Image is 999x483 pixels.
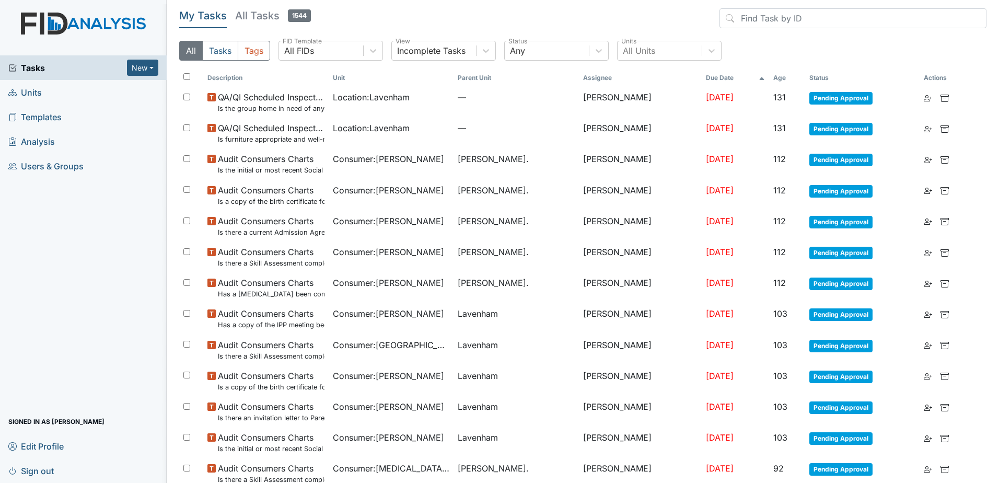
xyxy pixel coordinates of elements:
small: Is the initial or most recent Social Evaluation in the chart? [218,444,324,454]
button: All [179,41,203,61]
span: [DATE] [706,308,734,319]
span: [PERSON_NAME]. [458,462,529,475]
small: Has a copy of the IPP meeting been sent to the Parent/Guardian [DATE] of the meeting? [218,320,324,330]
span: Pending Approval [809,278,873,290]
span: Pending Approval [809,371,873,383]
th: Toggle SortBy [203,69,329,87]
button: New [127,60,158,76]
span: Pending Approval [809,123,873,135]
span: Consumer : [PERSON_NAME] [333,307,444,320]
span: Audit Consumers Charts Is there a Skill Assessment completed and updated yearly (no more than one... [218,339,324,361]
span: [PERSON_NAME]. [458,277,529,289]
td: [PERSON_NAME] [579,335,702,365]
span: 112 [773,216,786,226]
a: Archive [940,431,949,444]
th: Toggle SortBy [805,69,920,87]
button: Tags [238,41,270,61]
td: [PERSON_NAME] [579,272,702,303]
span: Pending Approval [809,340,873,352]
span: Consumer : [PERSON_NAME] [333,215,444,227]
span: Edit Profile [8,438,64,454]
a: Archive [940,246,949,258]
span: Audit Consumers Charts Is there a Skill Assessment completed and updated yearly (no more than one... [218,246,324,268]
span: Pending Approval [809,432,873,445]
span: [DATE] [706,463,734,474]
input: Toggle All Rows Selected [183,73,190,80]
span: Consumer : [PERSON_NAME] [333,431,444,444]
span: 103 [773,371,787,381]
span: [DATE] [706,340,734,350]
div: All FIDs [284,44,314,57]
a: Archive [940,277,949,289]
span: [PERSON_NAME]. [458,215,529,227]
span: QA/QI Scheduled Inspection Is the group home in need of any outside repairs (paint, gutters, pres... [218,91,324,113]
span: Audit Consumers Charts Has a copy of the IPP meeting been sent to the Parent/Guardian within 30 d... [218,307,324,330]
span: Units [8,84,42,100]
a: Archive [940,184,949,197]
a: Archive [940,400,949,413]
th: Toggle SortBy [329,69,454,87]
span: — [458,91,575,103]
span: [DATE] [706,123,734,133]
input: Find Task by ID [719,8,986,28]
span: Consumer : [PERSON_NAME] [333,400,444,413]
div: Incomplete Tasks [397,44,466,57]
small: Is a copy of the birth certificate found in the file? [218,197,324,206]
span: — [458,122,575,134]
td: [PERSON_NAME] [579,396,702,427]
span: Pending Approval [809,92,873,105]
a: Archive [940,153,949,165]
span: Audit Consumers Charts Is a copy of the birth certificate found in the file? [218,184,324,206]
small: Is the group home in need of any outside repairs (paint, gutters, pressure wash, etc.)? [218,103,324,113]
td: [PERSON_NAME] [579,303,702,334]
span: 131 [773,92,786,102]
a: Tasks [8,62,127,74]
td: [PERSON_NAME] [579,241,702,272]
th: Actions [920,69,972,87]
td: [PERSON_NAME] [579,427,702,458]
span: Pending Approval [809,154,873,166]
span: Analysis [8,133,55,149]
div: Type filter [179,41,270,61]
span: Consumer : [PERSON_NAME] [333,153,444,165]
span: [DATE] [706,216,734,226]
span: 103 [773,432,787,443]
span: 1544 [288,9,311,22]
span: Consumer : [PERSON_NAME] [333,246,444,258]
span: Lavenham [458,431,498,444]
h5: All Tasks [235,8,311,23]
span: Consumer : [PERSON_NAME] [333,184,444,197]
span: [PERSON_NAME]. [458,153,529,165]
span: [PERSON_NAME]. [458,246,529,258]
span: Audit Consumers Charts Is there an invitation letter to Parent/Guardian for current years team me... [218,400,324,423]
span: Audit Consumers Charts Is a copy of the birth certificate found in the file? [218,370,324,392]
small: Is there an invitation letter to Parent/Guardian for current years team meetings in T-Logs (Therap)? [218,413,324,423]
small: Has a [MEDICAL_DATA] been completed for all [DEMOGRAPHIC_DATA] and [DEMOGRAPHIC_DATA] over 50 or ... [218,289,324,299]
span: [DATE] [706,247,734,257]
span: Pending Approval [809,308,873,321]
span: 103 [773,308,787,319]
span: [DATE] [706,185,734,195]
small: Is the initial or most recent Social Evaluation in the chart? [218,165,324,175]
span: Consumer : [PERSON_NAME] [333,277,444,289]
span: Pending Approval [809,463,873,476]
span: 112 [773,278,786,288]
span: Pending Approval [809,185,873,198]
td: [PERSON_NAME] [579,180,702,211]
div: Any [510,44,525,57]
div: All Units [623,44,655,57]
span: 131 [773,123,786,133]
th: Toggle SortBy [769,69,805,87]
a: Archive [940,91,949,103]
span: Users & Groups [8,158,84,174]
small: Is there a current Admission Agreement ([DATE])? [218,227,324,237]
span: [DATE] [706,432,734,443]
a: Archive [940,339,949,351]
span: 92 [773,463,784,474]
span: [DATE] [706,371,734,381]
span: 112 [773,247,786,257]
span: [DATE] [706,154,734,164]
td: [PERSON_NAME] [579,148,702,179]
span: Pending Approval [809,216,873,228]
span: [DATE] [706,401,734,412]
